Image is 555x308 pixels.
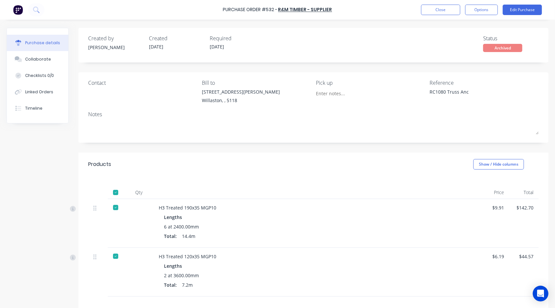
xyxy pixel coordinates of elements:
div: [STREET_ADDRESS][PERSON_NAME] [202,88,280,95]
div: Willaston, , 5118 [202,97,280,104]
img: Factory [13,5,23,15]
div: Open Intercom Messenger [533,286,548,301]
div: Qty [124,186,154,199]
div: Status [483,34,539,42]
button: Checklists 0/0 [7,67,68,84]
div: Price [480,186,510,199]
button: Show / Hide columns [473,159,524,170]
div: Created by [88,34,144,42]
button: Collaborate [7,51,68,67]
div: Contact [88,79,197,87]
div: $9.91 [485,204,504,211]
button: Options [465,5,498,15]
button: Edit Purchase [503,5,542,15]
div: Products [88,160,111,168]
span: 6 at 2400.00mm [164,223,199,230]
button: Linked Orders [7,84,68,100]
div: Reference [430,79,539,87]
span: Lengths [164,214,182,221]
button: Timeline [7,100,68,117]
div: $142.70 [515,204,534,211]
div: Created [149,34,204,42]
a: R&M Timber - Supplier [278,7,332,13]
div: H3 Treated 120x35 MGP10 [159,253,475,260]
div: Collaborate [25,56,51,62]
div: [PERSON_NAME] [88,44,144,51]
div: H3 Treated 190x35 MGP10 [159,204,475,211]
div: $44.57 [515,253,534,260]
div: Required [210,34,265,42]
div: Total [510,186,539,199]
span: 14.4m [182,233,195,240]
button: Close [421,5,460,15]
textarea: RC1080 Truss Anc [430,88,512,103]
div: Purchase Order #532 - [223,7,278,13]
div: Linked Orders [25,89,53,95]
div: Timeline [25,105,42,111]
span: Total: [164,281,177,288]
span: Total: [164,233,177,240]
div: Bill to [202,79,311,87]
button: Purchase details [7,35,68,51]
div: $6.19 [485,253,504,260]
span: 2 at 3600.00mm [164,272,199,279]
div: Checklists 0/0 [25,73,54,79]
div: Notes [88,110,539,118]
div: Pick up [316,79,425,87]
div: Archived [483,44,522,52]
span: Lengths [164,263,182,269]
span: 7.2m [182,281,193,288]
div: Purchase details [25,40,60,46]
input: Enter notes... [316,88,375,98]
